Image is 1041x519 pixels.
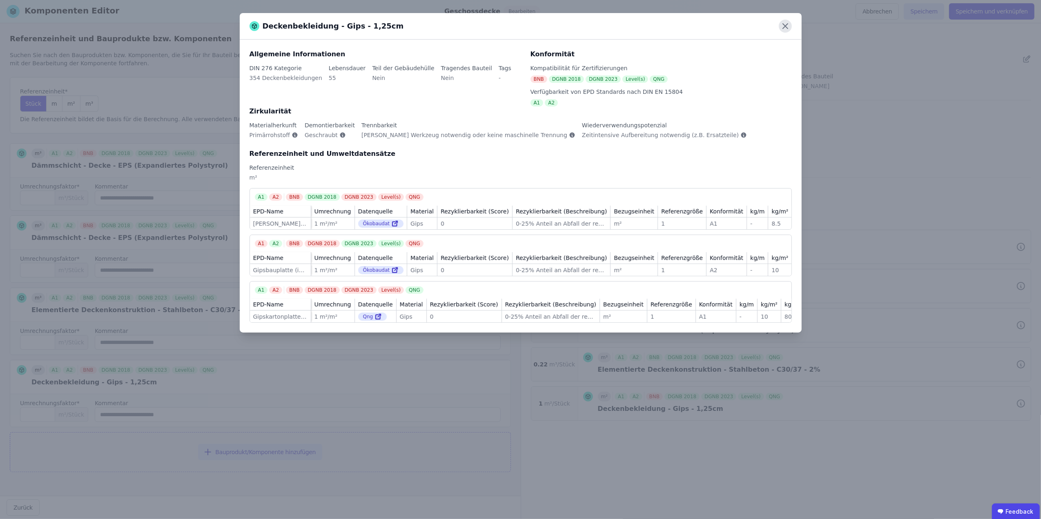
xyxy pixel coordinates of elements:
div: 10 [761,313,778,321]
div: A1 [255,193,268,201]
div: Konformität [531,49,792,59]
div: BNB [531,75,547,83]
div: Demontierbarkeit [305,121,355,129]
div: m² [614,220,654,228]
div: DGNB 2023 [341,286,377,294]
span: Geschraubt [305,131,338,139]
div: kg/m [750,207,765,215]
div: Tags [499,64,511,72]
div: Wiederverwendungspotenzial [582,121,747,129]
div: 10 [771,266,788,274]
div: Referenzeinheit und Umweltdatensätze [250,149,792,159]
div: kg/m [750,254,765,262]
div: A1 [255,240,268,247]
div: 55 [329,74,366,89]
div: DGNB 2018 [305,240,340,247]
div: 1 m²/m² [314,220,351,228]
div: Rezyklierbarkeit (Score) [441,207,509,215]
div: DGNB 2018 [305,286,340,294]
div: DGNB 2023 [586,75,621,83]
div: 0 [441,220,509,228]
div: QNG [406,240,424,247]
div: Lebensdauer [329,64,366,72]
div: Rezyklierbarkeit (Beschreibung) [516,207,607,215]
div: Datenquelle [358,207,393,215]
span: [PERSON_NAME] Werkzeug notwendig oder keine maschinelle Trennung [361,131,567,139]
div: Teil der Gebäudehülle [372,64,434,72]
div: A1 [699,313,733,321]
div: kg/m³ [785,300,801,308]
div: Bezugseinheit [614,254,654,262]
div: Trennbarkeit [361,121,575,129]
div: Umrechnung [314,254,351,262]
div: Konformität [699,300,733,308]
div: 1 [661,266,703,274]
div: m² [250,173,792,188]
div: Kompatibilität für Zertifizierungen [531,64,792,72]
div: kg/m² [761,300,778,308]
div: DGNB 2023 [341,240,377,247]
div: Level(s) [378,240,404,247]
div: Rezyklierbarkeit (Beschreibung) [505,300,596,308]
div: A2 [545,99,558,106]
div: Referenzgröße [661,254,703,262]
div: Allgemeine Informationen [250,49,521,59]
div: QNG [650,75,668,83]
span: Zeitintensive Aufbereitung notwendig (z.B. Ersatzteile) [582,131,739,139]
div: 1 m²/m² [314,266,351,274]
div: Zirkularität [250,106,792,116]
div: Datenquelle [358,300,393,308]
div: EPD-Name [253,207,283,215]
div: Level(s) [378,286,404,294]
div: BNB [286,286,303,294]
div: Tragendes Bauteil [441,64,492,72]
div: Gipsbauplatte (imprägniert, 12,5mm) [253,266,308,274]
div: Rezyklierbarkeit (Score) [441,254,509,262]
div: - [750,220,765,228]
div: Gips [410,266,434,274]
div: m² [614,266,654,274]
div: 1 [661,220,703,228]
div: Konformität [710,207,743,215]
div: Rezyklierbarkeit (Beschreibung) [516,254,607,262]
div: BNB [286,193,303,201]
div: Bezugseinheit [603,300,644,308]
div: Umrechnung [314,300,351,308]
div: kg/m² [771,254,788,262]
div: Referenzgröße [651,300,692,308]
div: QNG [406,286,424,294]
div: A2 [710,266,743,274]
div: Qng [358,313,387,321]
div: Ökobaudat [358,220,404,228]
div: 0-25% Anteil an Abfall der recycled wird [505,313,596,321]
div: Ökobaudat [358,266,404,274]
div: Umrechnung [314,207,351,215]
div: Bezugseinheit [614,207,654,215]
div: 0 [430,313,498,321]
div: A1 [255,286,268,294]
div: Gips [410,220,434,228]
div: 0-25% Anteil an Abfall der recycled wird [516,220,607,228]
div: Material [410,254,434,262]
div: A1 [531,99,544,106]
div: Level(s) [622,75,648,83]
div: Verfügbarkeit von EPD Standards nach DIN EN 15804 [531,88,792,96]
div: 0 [441,266,509,274]
div: kg/m [740,300,754,308]
div: - [740,313,754,321]
div: BNB [286,240,303,247]
div: A2 [269,240,282,247]
div: QNG [406,193,424,201]
div: EPD-Name [253,254,283,262]
div: m² [603,313,644,321]
div: Datenquelle [358,254,393,262]
div: DGNB 2018 [305,193,340,201]
span: Primärrohstoff [250,131,290,139]
div: DIN 276 Kategorie [250,64,322,72]
div: DGNB 2018 [549,75,584,83]
div: [PERSON_NAME] Gipskartonplatten GKB Bauplatte und GKBI Bauplatte imprägniert 12,5 mm [253,220,308,228]
div: A2 [269,193,282,201]
div: 0-25% Anteil an Abfall der recycled wird [516,266,607,274]
div: Nein [372,74,434,89]
div: kg/m² [771,207,788,215]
